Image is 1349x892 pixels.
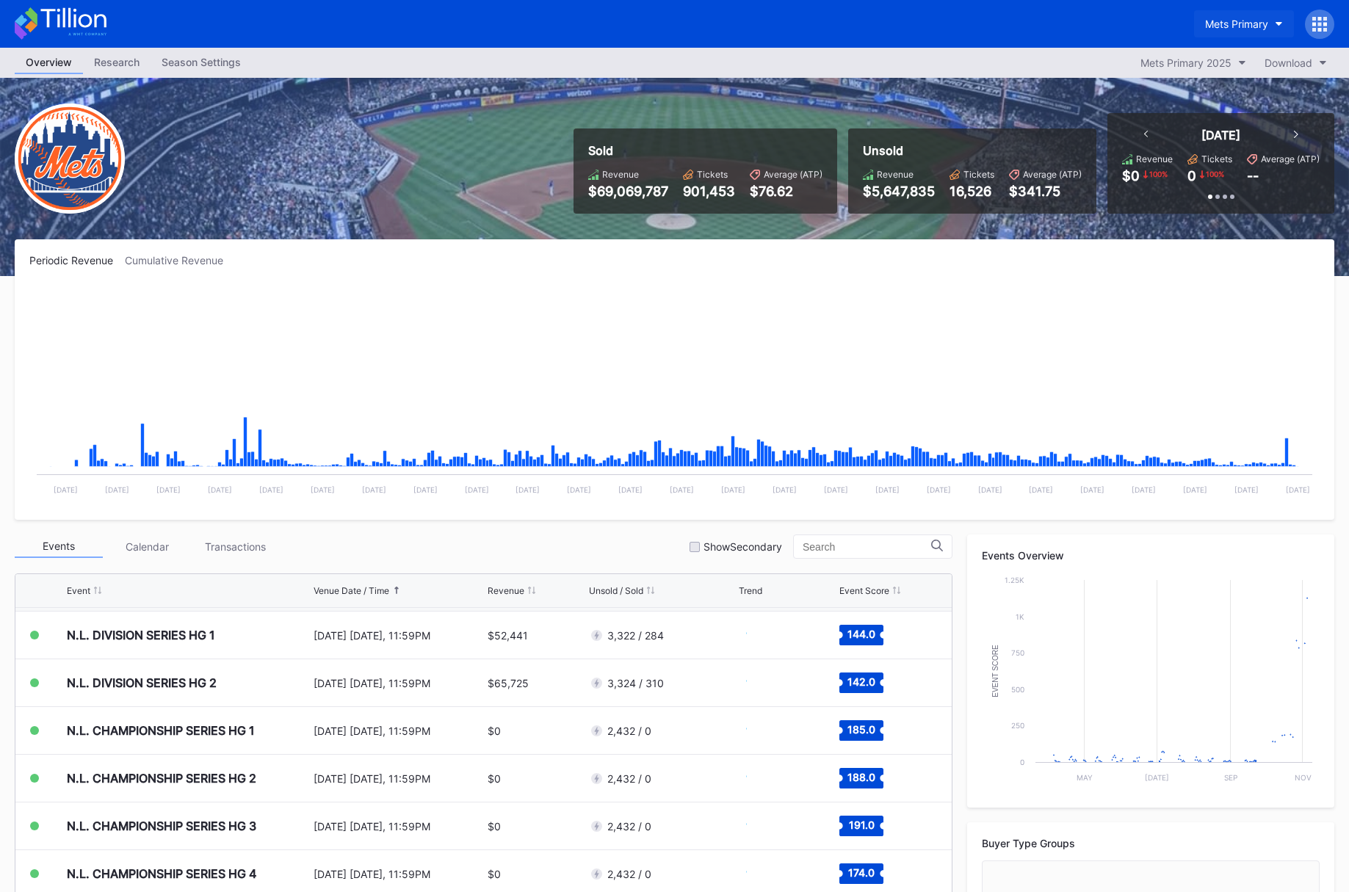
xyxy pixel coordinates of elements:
[151,51,252,74] a: Season Settings
[1133,53,1254,73] button: Mets Primary 2025
[67,723,255,738] div: N.L. CHAMPIONSHIP SERIES HG 1
[824,485,848,494] text: [DATE]
[1201,153,1232,164] div: Tickets
[208,485,232,494] text: [DATE]
[1234,485,1259,494] text: [DATE]
[1020,758,1024,766] text: 0
[704,540,782,553] div: Show Secondary
[314,677,484,689] div: [DATE] [DATE], 11:59PM
[1145,773,1169,782] text: [DATE]
[739,855,783,892] svg: Chart title
[488,585,524,596] div: Revenue
[1140,57,1232,69] div: Mets Primary 2025
[863,184,935,199] div: $5,647,835
[848,866,875,879] text: 174.0
[1080,485,1104,494] text: [DATE]
[488,629,528,642] div: $52,441
[739,712,783,749] svg: Chart title
[314,820,484,833] div: [DATE] [DATE], 11:59PM
[697,169,728,180] div: Tickets
[488,868,501,880] div: $0
[602,169,639,180] div: Revenue
[103,535,191,558] div: Calendar
[1029,485,1053,494] text: [DATE]
[803,541,931,553] input: Search
[739,585,762,596] div: Trend
[314,868,484,880] div: [DATE] [DATE], 11:59PM
[67,771,256,786] div: N.L. CHAMPIONSHIP SERIES HG 2
[739,760,783,797] svg: Chart title
[1148,168,1169,180] div: 100 %
[683,184,735,199] div: 901,453
[1132,485,1156,494] text: [DATE]
[1194,10,1294,37] button: Mets Primary
[1224,773,1237,782] text: Sep
[15,104,125,214] img: New-York-Mets-Transparent.png
[29,285,1320,505] svg: Chart title
[15,51,83,74] div: Overview
[739,664,783,701] svg: Chart title
[413,485,438,494] text: [DATE]
[991,645,999,697] text: Event Score
[156,485,181,494] text: [DATE]
[314,585,389,596] div: Venue Date / Time
[982,549,1320,562] div: Events Overview
[67,866,256,881] div: N.L. CHAMPIONSHIP SERIES HG 4
[567,485,591,494] text: [DATE]
[67,819,256,833] div: N.L. CHAMPIONSHIP SERIES HG 3
[488,677,529,689] div: $65,725
[750,184,822,199] div: $76.62
[1136,153,1173,164] div: Revenue
[1011,685,1024,694] text: 500
[607,772,651,785] div: 2,432 / 0
[982,837,1320,849] div: Buyer Type Groups
[1005,576,1024,584] text: 1.25k
[739,808,783,844] svg: Chart title
[259,485,283,494] text: [DATE]
[105,485,129,494] text: [DATE]
[863,143,1082,158] div: Unsold
[607,868,651,880] div: 2,432 / 0
[191,535,279,558] div: Transactions
[1295,773,1312,782] text: Nov
[15,535,103,558] div: Events
[950,184,994,199] div: 16,526
[151,51,252,73] div: Season Settings
[847,675,875,688] text: 142.0
[1201,128,1240,142] div: [DATE]
[1204,168,1226,180] div: 100 %
[607,820,651,833] div: 2,432 / 0
[67,585,90,596] div: Event
[1247,168,1259,184] div: --
[847,628,875,640] text: 144.0
[739,617,783,653] svg: Chart title
[516,485,540,494] text: [DATE]
[1205,18,1268,30] div: Mets Primary
[1009,184,1082,199] div: $341.75
[618,485,643,494] text: [DATE]
[978,485,1002,494] text: [DATE]
[588,143,822,158] div: Sold
[362,485,386,494] text: [DATE]
[1257,53,1334,73] button: Download
[1261,153,1320,164] div: Average (ATP)
[1077,773,1093,782] text: May
[1023,169,1082,180] div: Average (ATP)
[314,629,484,642] div: [DATE] [DATE], 11:59PM
[1183,485,1207,494] text: [DATE]
[982,573,1320,793] svg: Chart title
[1265,57,1312,69] div: Download
[589,585,643,596] div: Unsold / Sold
[314,725,484,737] div: [DATE] [DATE], 11:59PM
[849,819,875,831] text: 191.0
[83,51,151,74] a: Research
[54,485,78,494] text: [DATE]
[1122,168,1140,184] div: $0
[764,169,822,180] div: Average (ATP)
[29,254,125,266] div: Periodic Revenue
[877,169,914,180] div: Revenue
[67,675,217,690] div: N.L. DIVISION SERIES HG 2
[125,254,235,266] div: Cumulative Revenue
[839,585,889,596] div: Event Score
[1016,612,1024,621] text: 1k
